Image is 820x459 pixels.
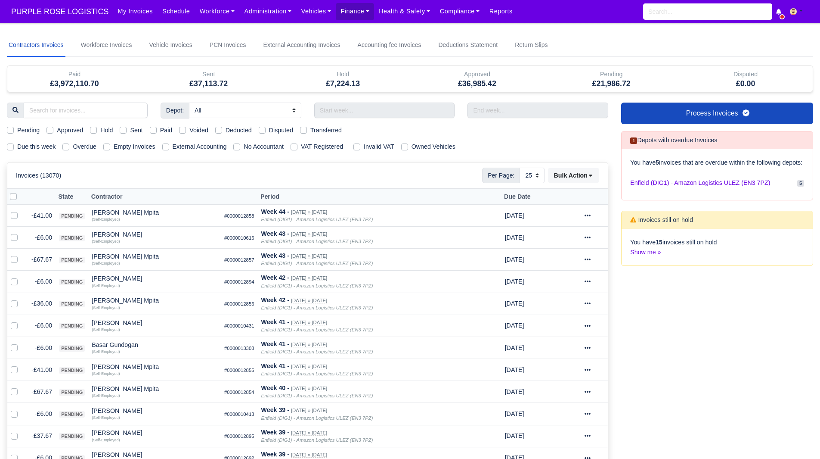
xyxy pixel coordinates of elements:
h6: Invoices still on hold [630,216,693,224]
span: pending [59,411,85,418]
i: Enfield (DIG1) - Amazon Logistics ULEZ (EN3 7PZ) [261,305,373,310]
label: Due this week [17,142,56,152]
strong: Week 39 - [261,406,289,413]
label: No Accountant [244,142,284,152]
strong: Week 41 - [261,318,289,325]
span: pending [59,235,85,241]
span: 1 month from now [505,388,524,395]
small: #0000012856 [224,301,254,306]
p: You have invoices that are overdue within the following depots: [630,158,804,168]
a: Workforce [195,3,240,20]
small: #0000012858 [224,213,254,219]
span: pending [59,367,85,374]
small: [DATE] » [DATE] [291,364,327,369]
small: (Self-Employed) [92,261,120,265]
div: Paid [14,69,135,79]
div: Sent [148,69,269,79]
small: (Self-Employed) [92,284,120,288]
small: [DATE] » [DATE] [291,298,327,303]
small: #0000012854 [224,390,254,395]
a: Schedule [158,3,195,20]
h6: Depots with overdue Invoices [630,137,717,144]
strong: 5 [656,159,659,166]
div: Approved [416,69,538,79]
strong: Week 42 - [261,274,289,281]
label: VAT Registered [301,142,343,152]
h6: Invoices (13070) [16,172,61,179]
a: My Invoices [113,3,158,20]
small: (Self-Employed) [92,393,120,398]
strong: Week 42 - [261,297,289,303]
strong: Week 39 - [261,451,289,458]
div: [PERSON_NAME] [92,231,217,237]
i: Enfield (DIG1) - Amazon Logistics ULEZ (EN3 7PZ) [261,217,373,222]
span: 1 month from now [505,344,524,351]
span: pending [59,301,85,307]
span: pending [59,257,85,263]
div: [PERSON_NAME] Mpita [92,364,217,370]
div: Sent [142,66,276,92]
i: Enfield (DIG1) - Amazon Logistics ULEZ (EN3 7PZ) [261,349,373,354]
i: Enfield (DIG1) - Amazon Logistics ULEZ (EN3 7PZ) [261,239,373,244]
a: Accounting fee Invoices [356,34,423,57]
input: End week... [467,103,608,118]
a: Contractors Invoices [7,34,65,57]
div: Hold [276,66,410,92]
div: [PERSON_NAME] [92,452,217,458]
a: PURPLE ROSE LOGISTICS [7,3,113,20]
small: [DATE] » [DATE] [291,320,327,325]
div: [PERSON_NAME] [92,320,217,326]
a: Show me » [630,249,661,256]
h5: £7,224.13 [282,79,404,88]
div: [PERSON_NAME] [92,275,217,281]
span: pending [59,389,85,396]
span: Per Page: [482,168,520,183]
small: [DATE] » [DATE] [291,231,327,237]
div: [PERSON_NAME] [92,430,217,436]
label: Invalid VAT [364,142,394,152]
span: 1 month from now [505,432,524,439]
div: You have invoices still on hold [622,229,813,266]
div: [PERSON_NAME] Mpita [92,386,217,392]
small: [DATE] » [DATE] [291,275,327,281]
i: Enfield (DIG1) - Amazon Logistics ULEZ (EN3 7PZ) [261,415,373,421]
div: [PERSON_NAME] Mpita [92,253,217,259]
div: Approved [410,66,544,92]
th: State [56,189,88,205]
div: Paid [7,66,142,92]
small: [DATE] » [DATE] [291,430,327,436]
h5: £3,972,110.70 [14,79,135,88]
a: Administration [239,3,296,20]
td: -£36.00 [25,293,56,315]
td: -£67.67 [25,381,56,403]
a: Deductions Statement [436,34,499,57]
h5: £37,113.72 [148,79,269,88]
div: Disputed [678,66,813,92]
label: Approved [57,125,83,135]
a: Process Invoices [621,103,813,124]
h5: £21,986.72 [551,79,672,88]
label: External Accounting [173,142,227,152]
td: -£6.00 [25,271,56,293]
i: Enfield (DIG1) - Amazon Logistics ULEZ (EN3 7PZ) [261,327,373,332]
span: 5 [797,180,804,187]
span: pending [59,323,85,329]
span: 2 months from now [505,212,524,219]
th: Due Date [501,189,567,205]
div: Basar Gundogan [92,342,217,348]
small: (Self-Employed) [92,372,120,376]
strong: Week 39 - [261,429,289,436]
strong: 15 [656,239,662,246]
a: Finance [336,3,374,20]
td: -£37.67 [25,425,56,447]
input: Start week... [314,103,455,118]
span: 2 months from now [505,300,524,307]
label: Empty Invoices [114,142,155,152]
td: -£67.67 [25,249,56,271]
span: pending [59,213,85,219]
span: 1 month from now [505,366,524,373]
small: [DATE] » [DATE] [291,342,327,347]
